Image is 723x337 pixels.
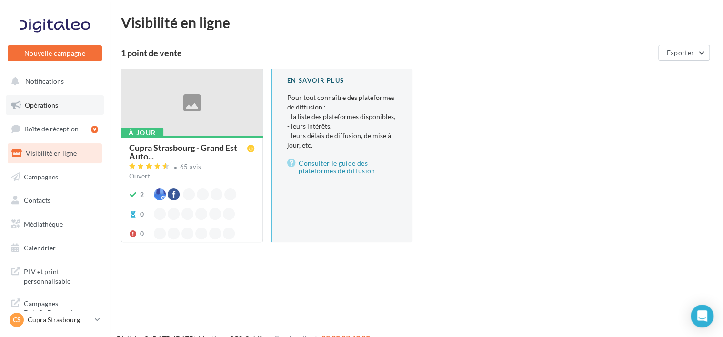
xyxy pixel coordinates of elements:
[287,76,397,85] div: En savoir plus
[6,143,104,163] a: Visibilité en ligne
[24,220,63,228] span: Médiathèque
[6,214,104,234] a: Médiathèque
[6,190,104,210] a: Contacts
[6,119,104,139] a: Boîte de réception9
[26,149,77,157] span: Visibilité en ligne
[180,164,201,170] div: 65 avis
[140,190,144,199] div: 2
[287,131,397,150] li: - leurs délais de diffusion, de mise à jour, etc.
[129,172,150,180] span: Ouvert
[6,238,104,258] a: Calendrier
[8,45,102,61] button: Nouvelle campagne
[28,315,91,325] p: Cupra Strasbourg
[24,125,79,133] span: Boîte de réception
[91,126,98,133] div: 9
[24,196,50,204] span: Contacts
[121,49,654,57] div: 1 point de vente
[6,167,104,187] a: Campagnes
[121,128,163,138] div: À jour
[24,244,56,252] span: Calendrier
[25,77,64,85] span: Notifications
[6,293,104,321] a: Campagnes DataOnDemand
[129,143,247,160] span: Cupra Strasbourg - Grand Est Auto...
[287,93,397,150] p: Pour tout connaître des plateformes de diffusion :
[6,95,104,115] a: Opérations
[129,162,255,173] a: 65 avis
[287,121,397,131] li: - leurs intérêts,
[8,311,102,329] a: CS Cupra Strasbourg
[25,101,58,109] span: Opérations
[24,265,98,286] span: PLV et print personnalisable
[24,172,58,180] span: Campagnes
[287,112,397,121] li: - la liste des plateformes disponibles,
[666,49,694,57] span: Exporter
[140,229,144,238] div: 0
[13,315,21,325] span: CS
[24,297,98,317] span: Campagnes DataOnDemand
[658,45,710,61] button: Exporter
[6,261,104,289] a: PLV et print personnalisable
[691,305,713,327] div: Open Intercom Messenger
[121,15,712,30] div: Visibilité en ligne
[140,209,144,219] div: 0
[6,71,100,91] button: Notifications
[287,158,397,177] a: Consulter le guide des plateformes de diffusion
